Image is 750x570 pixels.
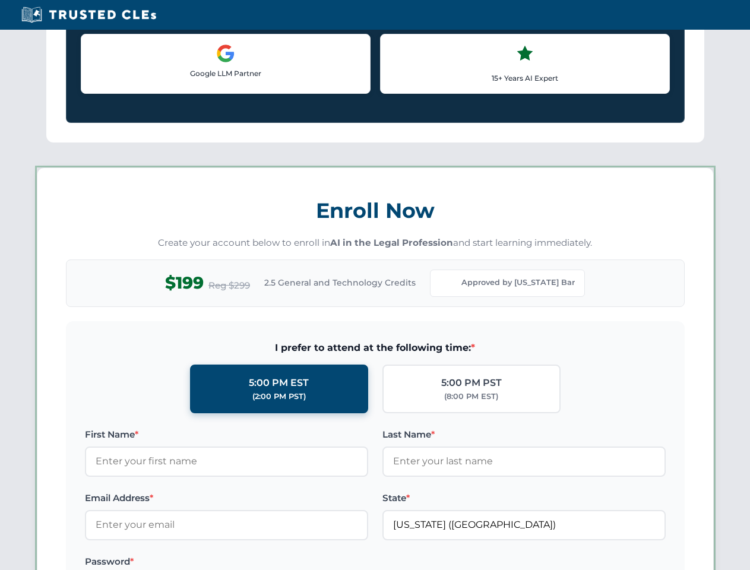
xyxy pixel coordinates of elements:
[440,275,457,292] img: Florida Bar
[208,278,250,293] span: Reg $299
[216,44,235,63] img: Google
[66,236,685,250] p: Create your account below to enroll in and start learning immediately.
[85,427,368,442] label: First Name
[85,555,368,569] label: Password
[66,192,685,229] h3: Enroll Now
[390,72,660,84] p: 15+ Years AI Expert
[441,375,502,391] div: 5:00 PM PST
[264,276,416,289] span: 2.5 General and Technology Credits
[382,446,666,476] input: Enter your last name
[85,340,666,356] span: I prefer to attend at the following time:
[461,277,575,289] span: Approved by [US_STATE] Bar
[18,6,160,24] img: Trusted CLEs
[382,491,666,505] label: State
[252,391,306,403] div: (2:00 PM PST)
[330,237,453,248] strong: AI in the Legal Profession
[85,446,368,476] input: Enter your first name
[85,510,368,540] input: Enter your email
[444,391,498,403] div: (8:00 PM EST)
[165,270,204,296] span: $199
[91,68,360,79] p: Google LLM Partner
[85,491,368,505] label: Email Address
[382,510,666,540] input: Florida (FL)
[249,375,309,391] div: 5:00 PM EST
[382,427,666,442] label: Last Name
